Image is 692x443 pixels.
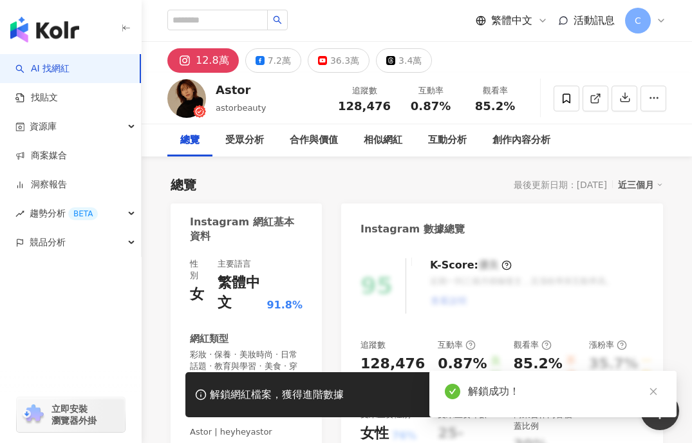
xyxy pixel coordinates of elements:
[649,387,658,396] span: close
[216,82,266,98] div: Astor
[514,180,607,190] div: 最後更新日期：[DATE]
[68,207,98,220] div: BETA
[475,100,515,113] span: 85.2%
[635,14,641,28] span: C
[30,112,57,141] span: 資源庫
[21,404,46,425] img: chrome extension
[167,79,206,118] img: KOL Avatar
[406,84,455,97] div: 互動率
[17,397,125,432] a: chrome extension立即安裝 瀏覽器外掛
[167,48,239,73] button: 12.8萬
[210,388,344,402] div: 解鎖網紅檔案，獲得進階數據
[218,258,251,270] div: 主要語言
[30,228,66,257] span: 競品分析
[438,339,476,351] div: 互動率
[445,384,460,399] span: check-circle
[15,62,70,75] a: searchAI 找網紅
[273,15,282,24] span: search
[428,133,467,148] div: 互動分析
[225,133,264,148] div: 受眾分析
[491,14,532,28] span: 繁體中文
[216,103,266,113] span: astorbeauty
[267,298,303,312] span: 91.8%
[398,52,422,70] div: 3.4萬
[245,48,301,73] button: 7.2萬
[589,339,627,351] div: 漲粉率
[471,84,519,97] div: 觀看率
[30,199,98,228] span: 趨勢分析
[618,176,663,193] div: 近三個月
[190,349,303,384] span: 彩妝 · 保養 · 美妝時尚 · 日常話題 · 教育與學習 · 美食 · 穿搭 · 旅遊
[411,100,451,113] span: 0.87%
[330,52,359,70] div: 36.3萬
[51,403,97,426] span: 立即安裝 瀏覽器外掛
[360,354,425,374] div: 128,476
[430,258,512,272] div: K-Score :
[218,273,263,313] div: 繁體中文
[15,209,24,218] span: rise
[190,332,229,346] div: 網紅類型
[10,17,79,42] img: logo
[360,339,386,351] div: 追蹤數
[190,426,303,438] span: Astor | heyheyastor
[574,14,615,26] span: 活動訊息
[438,354,487,383] div: 0.87%
[514,339,552,351] div: 觀看率
[190,258,205,281] div: 性別
[268,52,291,70] div: 7.2萬
[15,91,58,104] a: 找貼文
[376,48,432,73] button: 3.4萬
[196,52,229,70] div: 12.8萬
[190,285,204,305] div: 女
[514,354,563,383] div: 85.2%
[15,178,67,191] a: 洞察報告
[15,149,67,162] a: 商案媒合
[360,222,465,236] div: Instagram 數據總覽
[492,133,550,148] div: 創作內容分析
[338,99,391,113] span: 128,476
[171,176,196,194] div: 總覽
[308,48,369,73] button: 36.3萬
[290,133,338,148] div: 合作與價值
[468,384,661,399] div: 解鎖成功！
[190,215,296,244] div: Instagram 網紅基本資料
[180,133,200,148] div: 總覽
[338,84,391,97] div: 追蹤數
[364,133,402,148] div: 相似網紅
